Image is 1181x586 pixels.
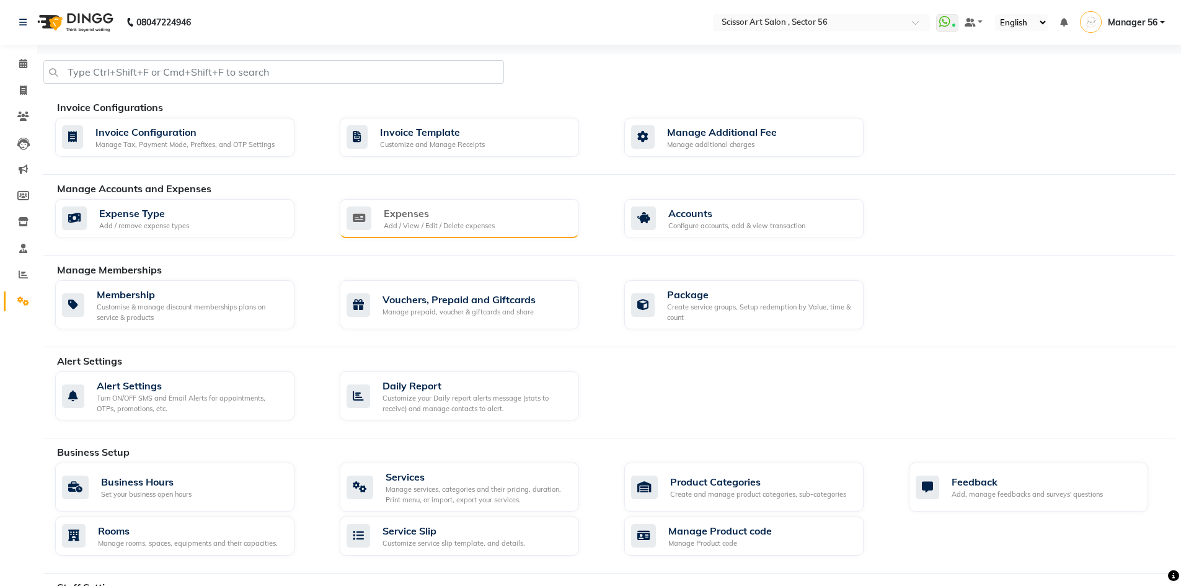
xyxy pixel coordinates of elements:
[624,517,890,556] a: Manage Product codeManage Product code
[667,287,854,302] div: Package
[384,221,495,231] div: Add / View / Edit / Delete expenses
[667,302,854,322] div: Create service groups, Setup redemption by Value, time & count
[383,393,569,414] div: Customize your Daily report alerts message (stats to receive) and manage contacts to alert.
[386,469,569,484] div: Services
[101,474,192,489] div: Business Hours
[340,199,606,239] a: ExpensesAdd / View / Edit / Delete expenses
[340,280,606,329] a: Vouchers, Prepaid and GiftcardsManage prepaid, voucher & giftcards and share
[384,206,495,221] div: Expenses
[97,378,285,393] div: Alert Settings
[670,474,846,489] div: Product Categories
[380,140,485,150] div: Customize and Manage Receipts
[340,118,606,157] a: Invoice TemplateCustomize and Manage Receipts
[98,523,278,538] div: Rooms
[668,538,772,549] div: Manage Product code
[624,280,890,329] a: PackageCreate service groups, Setup redemption by Value, time & count
[670,489,846,500] div: Create and manage product categories, sub-categories
[624,199,890,239] a: AccountsConfigure accounts, add & view transaction
[99,206,189,221] div: Expense Type
[952,474,1103,489] div: Feedback
[383,292,536,307] div: Vouchers, Prepaid and Giftcards
[32,5,117,40] img: logo
[99,221,189,231] div: Add / remove expense types
[668,221,805,231] div: Configure accounts, add & view transaction
[97,287,285,302] div: Membership
[55,118,321,157] a: Invoice ConfigurationManage Tax, Payment Mode, Prefixes, and OTP Settings
[386,484,569,505] div: Manage services, categories and their pricing, duration. Print menu, or import, export your servi...
[55,517,321,556] a: RoomsManage rooms, spaces, equipments and their capacities.
[97,393,285,414] div: Turn ON/OFF SMS and Email Alerts for appointments, OTPs, promotions, etc.
[55,199,321,239] a: Expense TypeAdd / remove expense types
[383,523,525,538] div: Service Slip
[101,489,192,500] div: Set your business open hours
[340,371,606,420] a: Daily ReportCustomize your Daily report alerts message (stats to receive) and manage contacts to ...
[667,125,777,140] div: Manage Additional Fee
[95,125,275,140] div: Invoice Configuration
[1080,11,1102,33] img: Manager 56
[97,302,285,322] div: Customise & manage discount memberships plans on service & products
[624,463,890,512] a: Product CategoriesCreate and manage product categories, sub-categories
[909,463,1175,512] a: FeedbackAdd, manage feedbacks and surveys' questions
[380,125,485,140] div: Invoice Template
[383,378,569,393] div: Daily Report
[952,489,1103,500] div: Add, manage feedbacks and surveys' questions
[55,280,321,329] a: MembershipCustomise & manage discount memberships plans on service & products
[43,60,504,84] input: Type Ctrl+Shift+F or Cmd+Shift+F to search
[98,538,278,549] div: Manage rooms, spaces, equipments and their capacities.
[136,5,191,40] b: 08047224946
[55,371,321,420] a: Alert SettingsTurn ON/OFF SMS and Email Alerts for appointments, OTPs, promotions, etc.
[95,140,275,150] div: Manage Tax, Payment Mode, Prefixes, and OTP Settings
[624,118,890,157] a: Manage Additional FeeManage additional charges
[340,463,606,512] a: ServicesManage services, categories and their pricing, duration. Print menu, or import, export yo...
[55,463,321,512] a: Business HoursSet your business open hours
[1108,16,1157,29] span: Manager 56
[668,523,772,538] div: Manage Product code
[668,206,805,221] div: Accounts
[383,307,536,317] div: Manage prepaid, voucher & giftcards and share
[667,140,777,150] div: Manage additional charges
[340,517,606,556] a: Service SlipCustomize service slip template, and details.
[383,538,525,549] div: Customize service slip template, and details.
